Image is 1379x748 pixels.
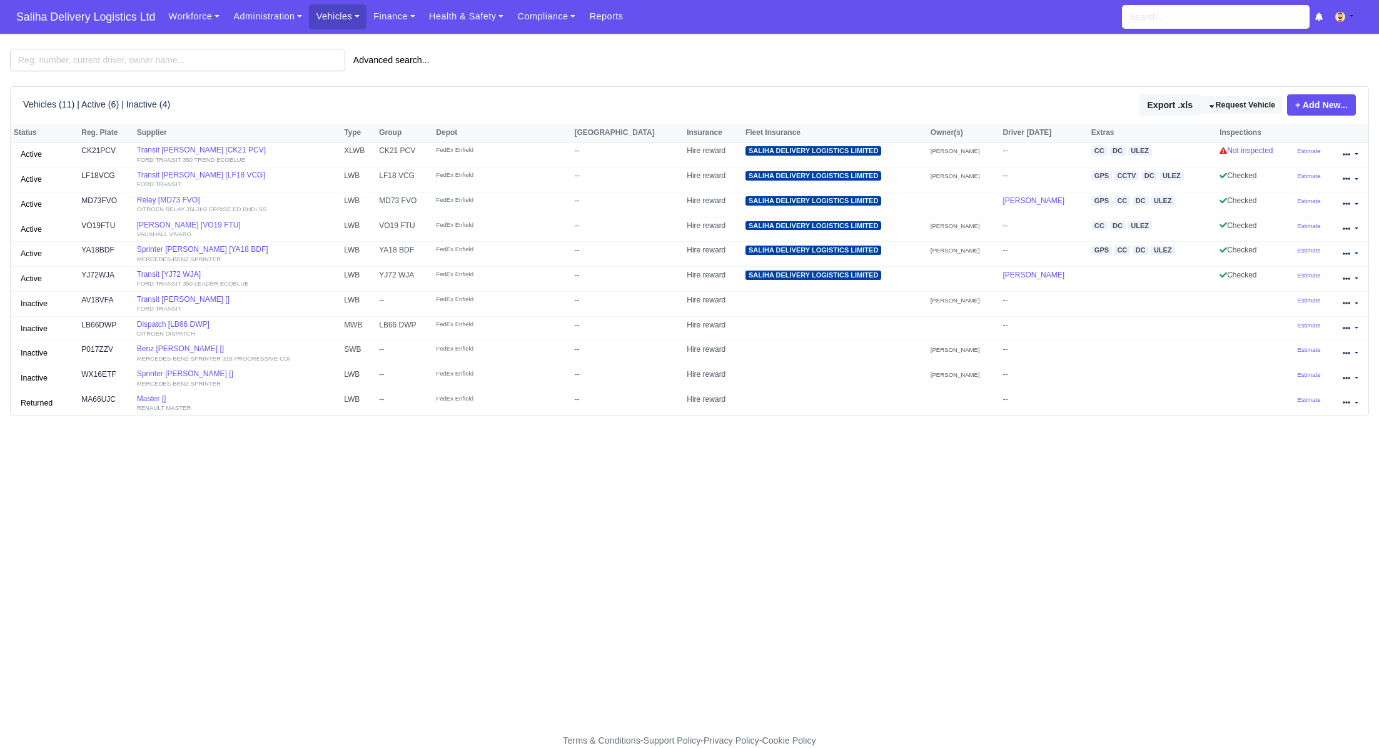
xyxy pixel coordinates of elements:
td: LWB [341,366,376,391]
span: Saliha Delivery Logistics Limited [745,246,881,255]
a: [PERSON_NAME] [1003,271,1064,279]
a: Estimate [1297,171,1320,180]
small: Estimate [1297,197,1320,204]
td: -- [571,366,684,391]
a: Active [14,196,49,214]
th: [GEOGRAPHIC_DATA] [571,124,684,142]
span: Saliha Delivery Logistics Limited [745,171,881,181]
small: FedEx Enfield [436,295,536,303]
th: Inspections [1216,124,1294,142]
span: DC [1133,196,1149,206]
th: Type [341,124,376,142]
a: Transit [PERSON_NAME] [CK21 PCV]FORD TRANSIT 350 TREND ECOBLUE [137,146,338,164]
a: Estimate [1297,395,1320,404]
td: -- [571,391,684,416]
a: Master []RENAULT MASTER [137,394,338,412]
span: DC [1133,246,1149,255]
td: SWB [341,341,376,366]
span: Saliha Delivery Logistics Limited [745,271,881,280]
small: [PERSON_NAME] [931,222,980,229]
a: Active [14,270,49,288]
a: Active [14,146,49,164]
small: FedEx Enfield [436,245,536,253]
small: FedEx Enfield [436,270,536,278]
span: ULEZ [1128,146,1152,156]
td: LWB [341,242,376,267]
span: DC [1141,171,1158,181]
td: LWB [341,391,376,416]
small: Estimate [1297,297,1320,304]
a: Finance [366,4,422,29]
a: Inactive [14,344,54,362]
td: Checked [1216,267,1294,292]
td: Checked [1216,167,1294,192]
th: Depot [433,124,571,142]
strong: MD73FVO [81,196,117,205]
td: Hire reward [684,391,742,416]
td: -- [376,366,433,391]
td: VO19 FTU [376,217,433,242]
td: -- [999,242,1088,267]
td: LWB [341,167,376,192]
td: -- [999,341,1088,366]
td: LWB [341,267,376,292]
a: Sprinter [PERSON_NAME] [YA18 BDF]MERCEDES-BENZ SPRINTER [137,245,338,263]
div: + Add New... [1282,94,1356,116]
td: -- [571,316,684,341]
td: Hire reward [684,341,742,366]
a: Workforce [161,4,226,29]
td: LWB [341,291,376,316]
td: Hire reward [684,316,742,341]
small: FORD TRANSIT 350 TREND ECOBLUE [137,156,245,163]
a: Terms & Conditions [563,736,640,746]
span: ULEZ [1151,196,1175,206]
span: Saliha Delivery Logistics Limited [745,221,881,231]
span: DC [1109,221,1126,231]
a: Estimate [1297,146,1320,155]
a: Inactive [14,295,54,313]
small: MERCEDES-BENZ SPRINTER 315 PROGRESSIVE CDI [137,355,290,362]
th: Status [11,124,78,142]
a: Reports [582,4,630,29]
strong: VO19FTU [81,221,115,230]
span: CC [1114,246,1130,255]
small: RENAULT MASTER [137,404,191,411]
a: Returned [14,394,59,412]
a: Transit [PERSON_NAME] []FORD TRANSIT [137,295,338,313]
button: Advanced search... [345,49,438,71]
a: Administration [226,4,309,29]
td: -- [571,242,684,267]
td: LWB [341,192,376,217]
h6: Vehicles (11) | Active (6) | Inactive (4) [23,99,170,110]
small: [PERSON_NAME] [931,297,980,304]
small: FedEx Enfield [436,171,536,179]
small: Estimate [1297,247,1320,254]
div: - - - [333,734,1046,748]
a: Estimate [1297,196,1320,205]
td: -- [571,167,684,192]
td: Hire reward [684,167,742,192]
small: Estimate [1297,322,1320,329]
th: Driver [DATE] [999,124,1088,142]
td: -- [571,291,684,316]
a: Active [14,245,49,263]
td: Hire reward [684,267,742,292]
a: [PERSON_NAME] [1003,196,1064,205]
small: Estimate [1297,222,1320,229]
span: ULEZ [1128,221,1152,231]
strong: YJ72WJA [81,271,114,279]
a: Inactive [14,320,54,338]
span: Saliha Delivery Logistics Limited [745,196,881,206]
td: -- [571,267,684,292]
small: FedEx Enfield [436,344,536,352]
td: -- [571,192,684,217]
small: Estimate [1297,172,1320,179]
td: Checked [1216,192,1294,217]
small: Estimate [1297,272,1320,279]
td: CK21 PCV [376,142,433,167]
td: -- [999,167,1088,192]
small: Estimate [1297,346,1320,353]
span: CC [1091,146,1108,156]
td: LWB [341,217,376,242]
span: GPS [1091,196,1112,206]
